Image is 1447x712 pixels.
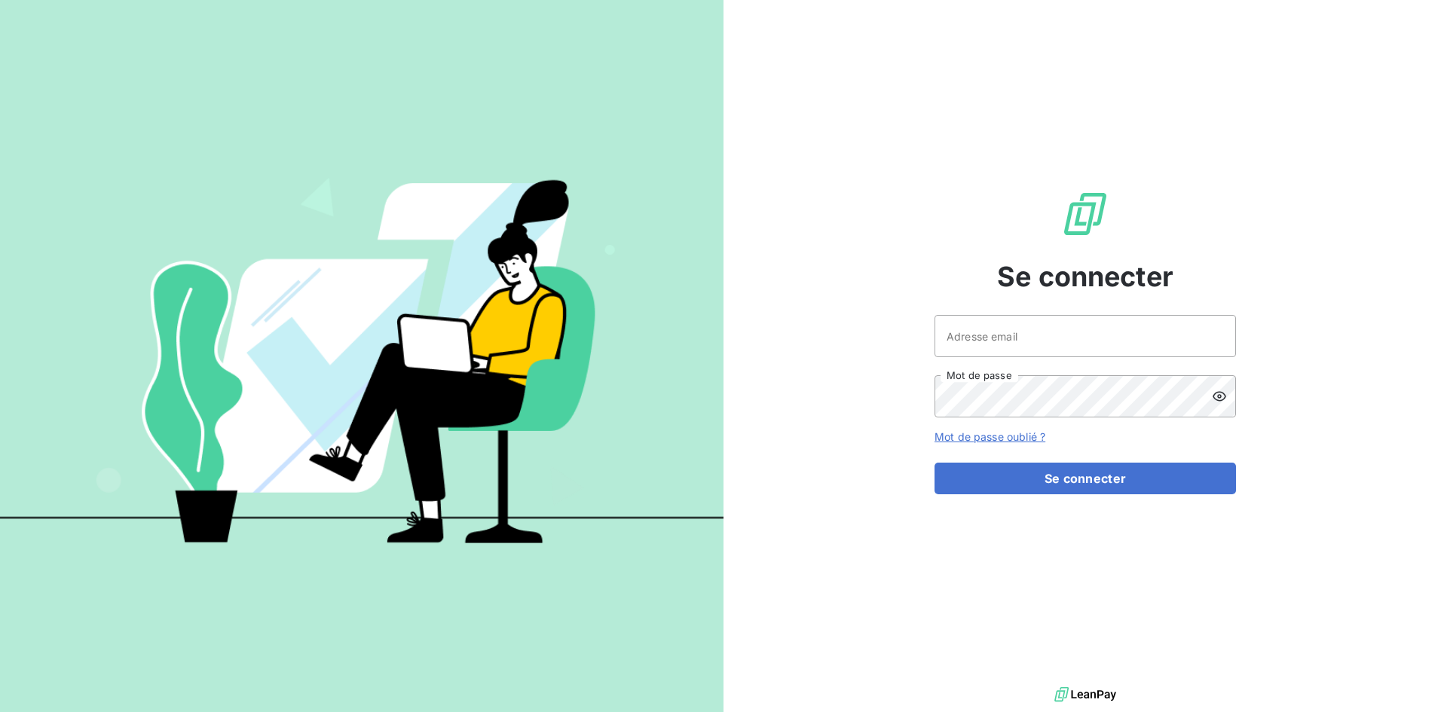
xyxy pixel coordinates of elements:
[1061,190,1109,238] img: Logo LeanPay
[1054,683,1116,706] img: logo
[935,430,1045,443] a: Mot de passe oublié ?
[997,256,1173,297] span: Se connecter
[935,315,1236,357] input: placeholder
[935,463,1236,494] button: Se connecter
